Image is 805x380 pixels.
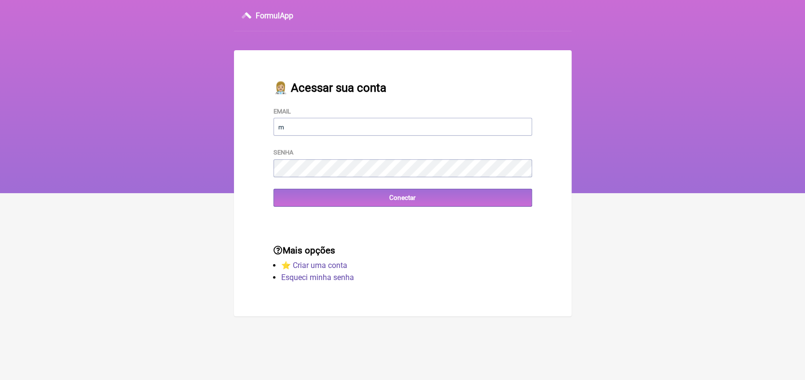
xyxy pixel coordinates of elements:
a: Esqueci minha senha [281,273,354,282]
label: Senha [273,149,293,156]
a: ⭐️ Criar uma conta [281,261,347,270]
h3: Mais opções [273,245,532,256]
label: Email [273,108,291,115]
h2: 👩🏼‍⚕️ Acessar sua conta [273,81,532,95]
h3: FormulApp [256,11,293,20]
input: Conectar [273,189,532,207]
